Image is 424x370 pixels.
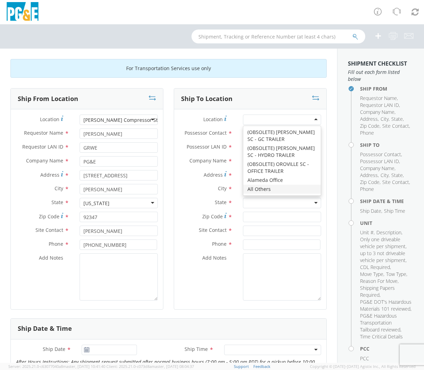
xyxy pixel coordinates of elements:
[360,102,399,108] span: Requestor LAN ID
[185,346,208,352] span: Ship Time
[391,172,404,179] li: ,
[360,278,398,284] span: Reason For Move
[348,60,407,67] strong: Shipment Checklist
[360,165,396,172] li: ,
[234,364,249,369] a: Support
[360,151,402,158] li: ,
[360,298,412,312] li: ,
[360,264,391,271] li: ,
[360,312,400,333] span: PG&E Hazardous Transportation Tailboard reviewed
[360,312,412,333] li: ,
[360,271,384,278] li: ,
[39,254,63,261] span: Add Notes
[360,199,414,204] h4: Ship Date & Time
[10,59,327,78] div: For Transportation Services use only
[204,171,223,178] span: Address
[40,171,59,178] span: Address
[185,129,227,136] span: Possessor Contact
[381,172,390,179] li: ,
[360,129,374,136] span: Phone
[106,364,194,369] span: Client: 2025.21.0-c073d8a
[386,271,407,278] li: ,
[360,298,411,312] span: PG&E DOT's Hazardous Materials 101 reviewed
[152,364,194,369] span: master, [DATE] 08:04:37
[360,333,403,340] span: Time Critical Details
[376,229,402,236] li: ,
[55,185,63,192] span: City
[360,285,395,298] span: Shipping Papers Required
[360,236,407,263] span: Only one driveable vehicle per shipment, up to 3 not driveable vehicle per shipment
[8,364,105,369] span: Server: 2025.21.0-c63077040a8
[243,185,321,194] div: All Others
[310,364,416,369] span: Copyright © [DATE]-[DATE] Agistix Inc., All Rights Reserved
[360,95,398,102] li: ,
[243,128,321,144] div: (OBSOLETE) [PERSON_NAME] SC - GC TRAILER
[212,241,227,247] span: Phone
[83,117,170,124] div: [PERSON_NAME] Compressor Station
[243,194,321,203] div: Alpine Sub
[243,160,321,176] div: (OBSOLETE) OROVILLE SC - OFFICE TRAILER
[51,199,63,205] span: State
[384,208,405,214] span: Ship Time
[360,165,394,171] span: Company Name
[203,116,223,123] span: Location
[360,102,400,109] li: ,
[360,116,379,123] li: ,
[360,123,380,129] span: Zip Code
[83,200,109,207] div: [US_STATE]
[360,264,390,270] span: CDL Required
[243,176,321,185] div: Alameda Office
[215,199,227,205] span: State
[382,179,410,186] li: ,
[181,95,233,102] h3: Ship To Location
[360,172,379,179] li: ,
[381,116,389,122] span: City
[187,143,227,150] span: Possessor LAN ID
[49,241,63,247] span: Phone
[243,144,321,160] div: (OBSOLETE) [PERSON_NAME] SC - HYDRO TRAILER
[391,116,403,122] span: State
[376,229,401,236] span: Description
[360,236,412,264] li: ,
[360,86,414,91] h4: Ship From
[18,325,72,332] h3: Ship Date & Time
[348,69,414,83] span: Fill out each form listed below
[63,364,105,369] span: master, [DATE] 10:41:40
[391,116,404,123] li: ,
[26,157,63,164] span: Company Name
[360,158,399,165] span: Possessor LAN ID
[360,271,383,277] span: Move Type
[360,285,412,298] li: ,
[202,254,227,261] span: Add Notes
[360,116,378,122] span: Address
[391,172,403,178] span: State
[360,220,414,226] h4: Unit
[381,116,390,123] li: ,
[360,109,396,116] li: ,
[360,142,414,148] h4: Ship To
[199,227,227,233] span: Site Contact
[360,179,381,186] li: ,
[360,158,400,165] li: ,
[18,95,78,102] h3: Ship From Location
[35,227,63,233] span: Site Contact
[360,278,399,285] li: ,
[5,2,40,23] img: pge-logo-06675f144f4cfa6a6814.png
[43,346,65,352] span: Ship Date
[382,123,409,129] span: Site Contact
[191,30,365,43] input: Shipment, Tracking or Reference Number (at least 4 chars)
[381,172,389,178] span: City
[253,364,270,369] a: Feedback
[360,346,414,351] h4: PCC
[360,179,380,185] span: Zip Code
[360,355,369,362] span: PCC
[382,179,409,185] span: Site Contact
[360,208,381,214] span: Ship Date
[360,95,397,101] span: Requestor Name
[360,229,375,236] li: ,
[382,123,410,129] li: ,
[189,157,227,164] span: Company Name
[218,185,227,192] span: City
[202,213,223,220] span: Zip Code
[22,143,63,150] span: Requestor LAN ID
